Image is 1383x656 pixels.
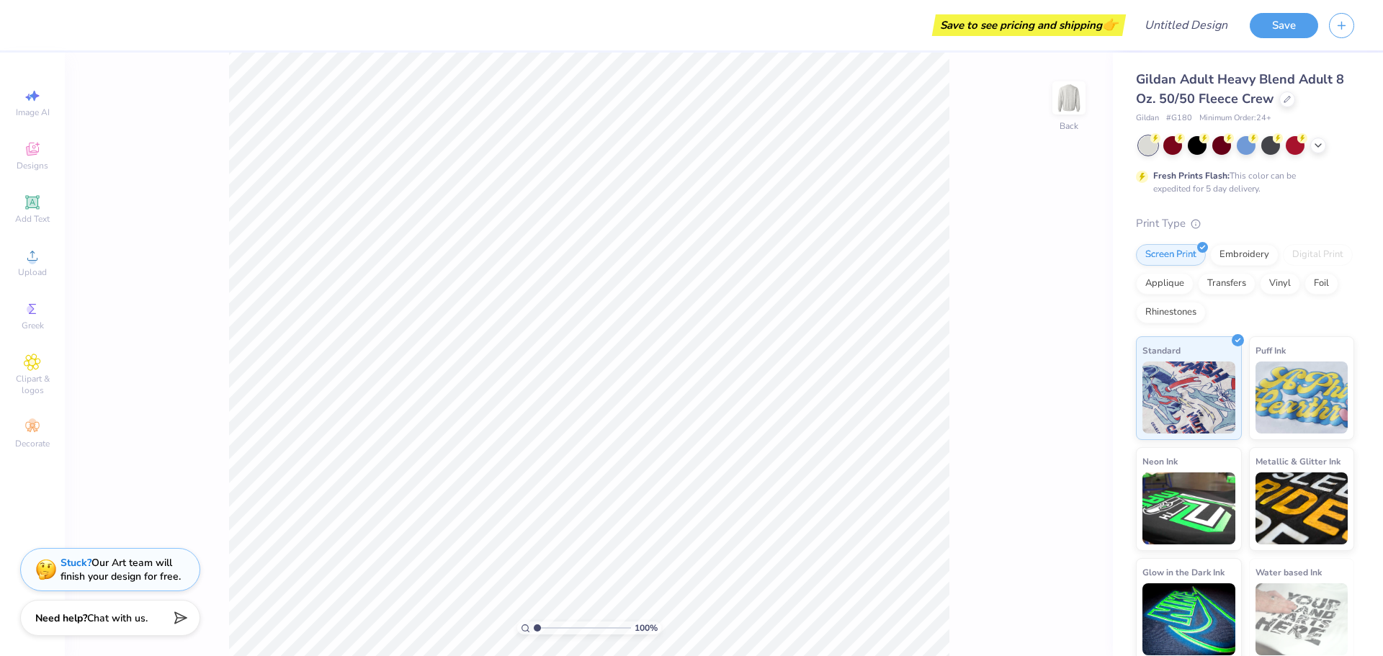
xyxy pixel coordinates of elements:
[1210,244,1279,266] div: Embroidery
[1142,583,1235,655] img: Glow in the Dark Ink
[1256,361,1348,433] img: Puff Ink
[1055,84,1083,112] img: Back
[1133,11,1239,40] input: Untitled Design
[87,611,148,625] span: Chat with us.
[18,266,47,278] span: Upload
[1060,120,1078,132] div: Back
[1283,244,1353,266] div: Digital Print
[22,320,44,331] span: Greek
[1142,565,1225,580] span: Glow in the Dark Ink
[635,621,658,634] span: 100 %
[1304,273,1338,295] div: Foil
[1136,112,1159,125] span: Gildan
[17,160,48,171] span: Designs
[1142,472,1235,544] img: Neon Ink
[16,107,50,118] span: Image AI
[1153,170,1230,181] strong: Fresh Prints Flash:
[1136,302,1206,323] div: Rhinestones
[1102,16,1118,33] span: 👉
[1136,273,1194,295] div: Applique
[61,556,181,583] div: Our Art team will finish your design for free.
[1142,361,1235,433] img: Standard
[1250,13,1318,38] button: Save
[1260,273,1300,295] div: Vinyl
[1256,565,1322,580] span: Water based Ink
[1142,454,1178,469] span: Neon Ink
[7,373,58,396] span: Clipart & logos
[15,438,50,449] span: Decorate
[936,14,1122,36] div: Save to see pricing and shipping
[35,611,87,625] strong: Need help?
[1256,343,1286,358] span: Puff Ink
[1256,472,1348,544] img: Metallic & Glitter Ink
[1142,343,1181,358] span: Standard
[61,556,91,570] strong: Stuck?
[1136,215,1354,232] div: Print Type
[1153,169,1330,195] div: This color can be expedited for 5 day delivery.
[1256,454,1341,469] span: Metallic & Glitter Ink
[1256,583,1348,655] img: Water based Ink
[1199,112,1271,125] span: Minimum Order: 24 +
[1166,112,1192,125] span: # G180
[1136,244,1206,266] div: Screen Print
[1198,273,1256,295] div: Transfers
[15,213,50,225] span: Add Text
[1136,71,1344,107] span: Gildan Adult Heavy Blend Adult 8 Oz. 50/50 Fleece Crew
